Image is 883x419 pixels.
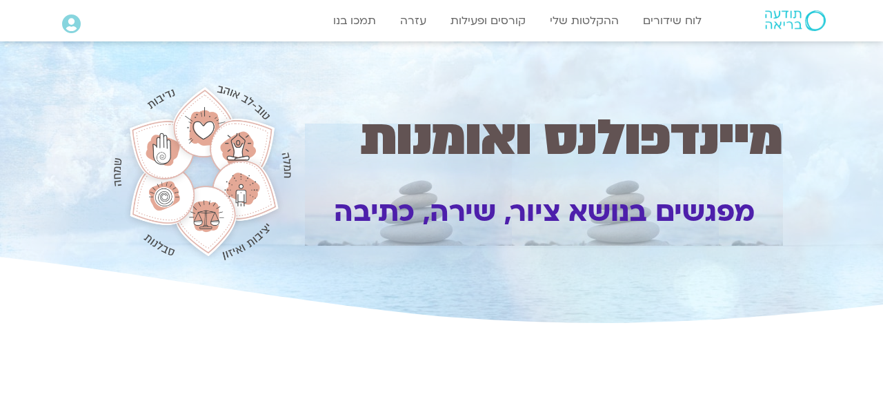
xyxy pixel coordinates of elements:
[305,188,783,236] p: מפגשים בנושא ציור, שירה, כתיבה
[636,8,708,34] a: לוח שידורים
[393,8,433,34] a: עזרה
[444,8,533,34] a: קורסים ופעילות
[326,8,383,34] a: תמכו בנו
[765,10,826,31] img: תודעה בריאה
[305,115,783,161] h1: מיינדפולנס ואומנות
[543,8,626,34] a: ההקלטות שלי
